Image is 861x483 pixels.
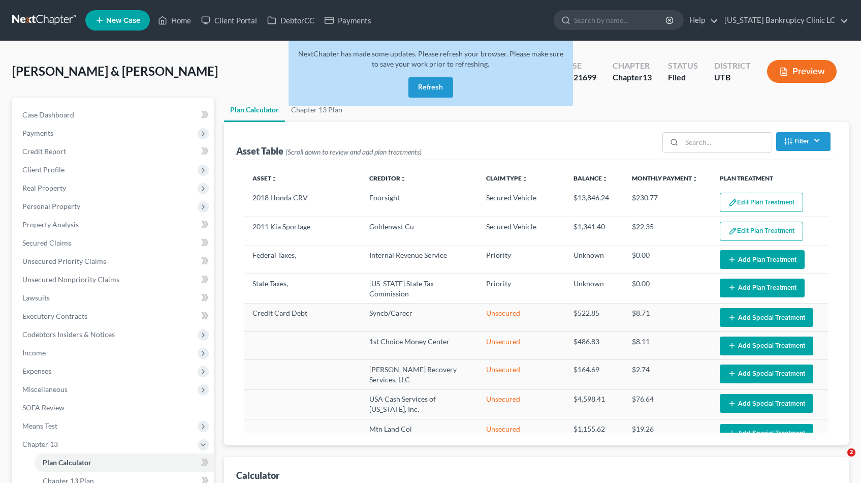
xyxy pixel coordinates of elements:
[244,274,361,304] td: State Taxes,
[692,176,698,182] i: unfold_more
[478,189,566,217] td: Secured Vehicle
[720,222,803,241] button: Edit Plan Treatment
[668,72,698,83] div: Filed
[14,106,214,124] a: Case Dashboard
[14,270,214,289] a: Unsecured Nonpriority Claims
[196,11,262,29] a: Client Portal
[682,133,772,152] input: Search...
[486,174,528,182] a: Claim Typeunfold_more
[720,250,805,269] button: Add Plan Treatment
[565,189,624,217] td: $13,846.24
[719,11,848,29] a: [US_STATE] Bankruptcy Clinic LC
[262,11,320,29] a: DebtorCC
[285,98,348,122] a: Chapter 13 Plan
[22,421,57,430] span: Means Test
[22,348,46,357] span: Income
[602,176,608,182] i: unfold_more
[22,184,66,192] span: Real Property
[244,189,361,217] td: 2018 Honda CRV
[712,168,828,189] th: Plan Treatment
[565,331,624,359] td: $486.83
[14,142,214,161] a: Credit Report
[400,176,406,182] i: unfold_more
[361,304,478,331] td: Syncb/Carecr
[573,174,608,182] a: Balanceunfold_more
[14,216,214,234] a: Property Analysis
[767,60,837,83] button: Preview
[244,246,361,274] td: Federal Taxes,
[14,234,214,252] a: Secured Claims
[714,72,751,83] div: UTB
[22,403,65,412] span: SOFA Review
[22,275,119,284] span: Unsecured Nonpriority Claims
[624,189,712,217] td: $230.77
[408,77,453,98] button: Refresh
[720,279,805,297] button: Add Plan Treatment
[14,307,214,325] a: Executory Contracts
[22,129,53,137] span: Payments
[361,360,478,389] td: [PERSON_NAME] Recovery Services, LLC
[720,193,803,212] button: Edit Plan Treatment
[565,419,624,447] td: $1,155.62
[22,110,74,119] span: Case Dashboard
[22,293,50,302] span: Lawsuits
[565,246,624,274] td: Unknown
[624,331,712,359] td: $8.11
[369,174,406,182] a: Creditorunfold_more
[22,312,87,320] span: Executory Contracts
[361,189,478,217] td: Foursight
[43,458,91,467] span: Plan Calculator
[574,11,667,29] input: Search by name...
[624,304,712,331] td: $8.71
[271,176,277,182] i: unfold_more
[478,274,566,304] td: Priority
[22,220,79,229] span: Property Analysis
[320,11,376,29] a: Payments
[361,274,478,304] td: [US_STATE] State Tax Commission
[565,389,624,419] td: $4,598.41
[14,252,214,270] a: Unsecured Priority Claims
[244,304,361,331] td: Credit Card Debt
[252,174,277,182] a: Assetunfold_more
[565,360,624,389] td: $164.69
[478,419,566,447] td: Unsecured
[720,424,813,443] button: Add Special Treatment
[478,304,566,331] td: Unsecured
[847,448,855,457] span: 2
[720,308,813,327] button: Add Special Treatment
[153,11,196,29] a: Home
[565,304,624,331] td: $522.85
[478,246,566,274] td: Priority
[22,202,80,210] span: Personal Property
[22,440,58,448] span: Chapter 13
[613,72,652,83] div: Chapter
[613,60,652,72] div: Chapter
[624,419,712,447] td: $19.26
[22,165,65,174] span: Client Profile
[720,365,813,383] button: Add Special Treatment
[714,60,751,72] div: District
[22,147,66,156] span: Credit Report
[624,217,712,246] td: $22.35
[720,337,813,355] button: Add Special Treatment
[565,274,624,304] td: Unknown
[561,60,596,72] div: Case
[478,331,566,359] td: Unsecured
[361,389,478,419] td: USA Cash Services of [US_STATE], Inc.
[728,198,737,207] img: edit-pencil-c1479a1de80d8dea1e2430c2f745a3c6a07e9d7aa2eeffe225670001d78357a8.svg
[478,360,566,389] td: Unsecured
[624,274,712,304] td: $0.00
[22,238,71,247] span: Secured Claims
[285,147,422,156] span: (Scroll down to review and add plan treatments)
[643,72,652,82] span: 13
[624,389,712,419] td: $76.64
[361,217,478,246] td: Goldenwst Cu
[668,60,698,72] div: Status
[224,98,285,122] a: Plan Calculator
[106,17,140,24] span: New Case
[12,64,218,78] span: [PERSON_NAME] & [PERSON_NAME]
[720,394,813,413] button: Add Special Treatment
[14,289,214,307] a: Lawsuits
[298,49,563,68] span: NextChapter has made some updates. Please refresh your browser. Please make sure to save your wor...
[22,385,68,394] span: Miscellaneous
